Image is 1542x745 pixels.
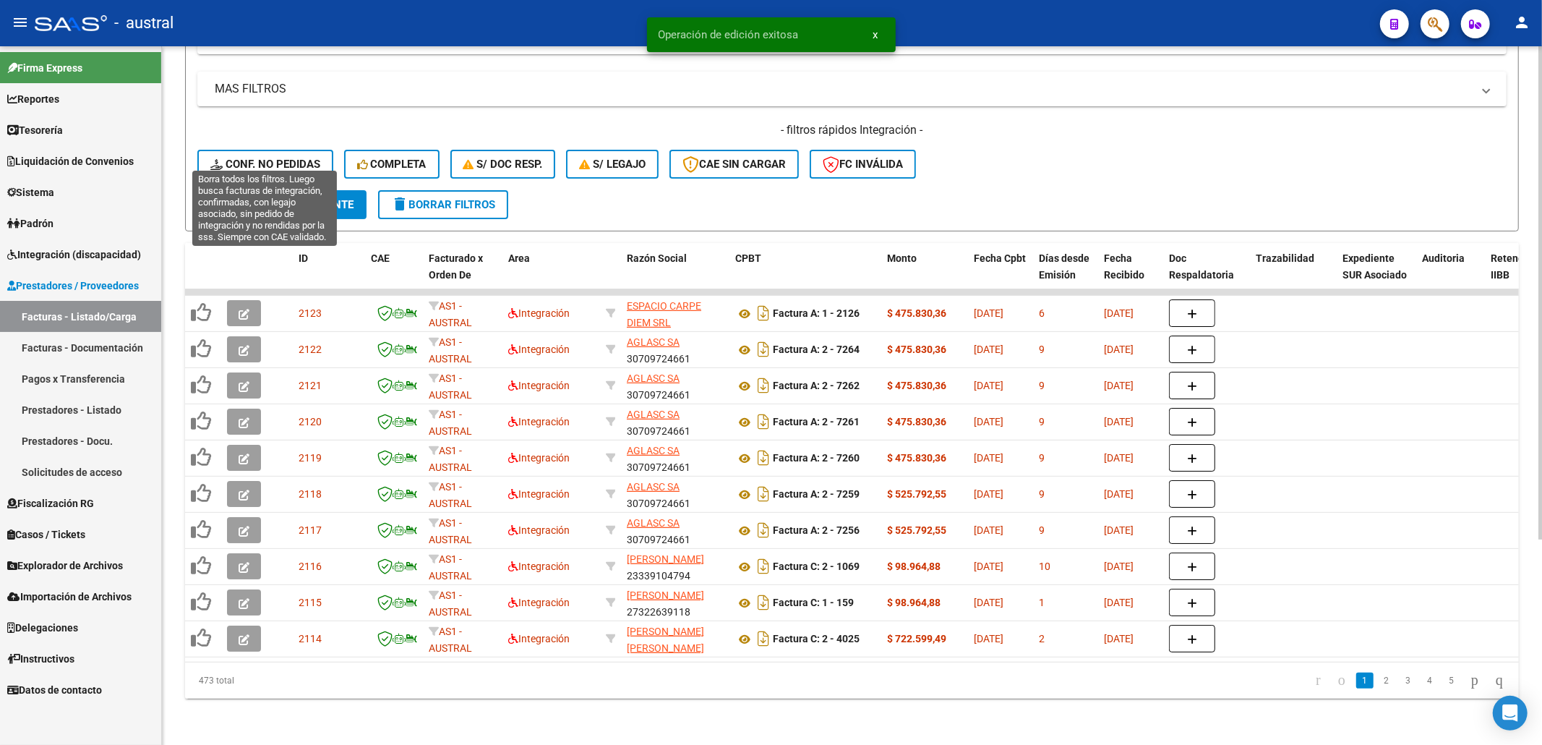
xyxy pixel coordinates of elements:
[1416,243,1485,307] datatable-header-cell: Auditoria
[754,302,773,325] i: Descargar documento
[293,243,365,307] datatable-header-cell: ID
[887,633,946,644] strong: $ 722.599,49
[974,633,1003,644] span: [DATE]
[754,446,773,469] i: Descargar documento
[887,307,946,319] strong: $ 475.830,36
[1400,673,1417,689] a: 3
[1104,524,1134,536] span: [DATE]
[887,524,946,536] strong: $ 525.792,55
[1039,307,1045,319] span: 6
[1039,524,1045,536] span: 9
[299,561,322,572] span: 2116
[1039,452,1045,464] span: 9
[627,626,704,654] span: [PERSON_NAME] [PERSON_NAME]
[887,380,946,391] strong: $ 475.830,36
[773,489,860,501] strong: Factura A: 2 - 7259
[299,416,322,427] span: 2120
[627,589,704,601] span: [PERSON_NAME]
[1039,597,1045,608] span: 1
[508,524,570,536] span: Integración
[365,243,423,307] datatable-header-cell: CAE
[1104,416,1134,427] span: [DATE]
[974,561,1003,572] span: [DATE]
[773,344,860,356] strong: Factura A: 2 - 7264
[627,298,724,328] div: 30717056295
[773,308,860,320] strong: Factura A: 1 - 2126
[429,445,488,490] span: AS1 - AUSTRAL SALUD RNAS
[1104,597,1134,608] span: [DATE]
[1039,416,1045,427] span: 9
[210,198,354,211] span: Buscar Comprobante
[754,410,773,433] i: Descargar documento
[429,409,488,454] span: AS1 - AUSTRAL SALUD RNAS
[810,150,916,179] button: FC Inválida
[7,495,94,511] span: Fiscalización RG
[429,626,488,670] span: AS1 - AUSTRAL SALUD RNAS
[754,338,773,361] i: Descargar documento
[627,370,724,401] div: 30709724661
[7,620,78,636] span: Delegaciones
[627,515,724,545] div: 30709724661
[210,195,228,213] mat-icon: search
[773,561,860,573] strong: Factura C: 2 - 1069
[1104,633,1134,644] span: [DATE]
[299,633,322,644] span: 2114
[735,252,761,264] span: CPBT
[1104,380,1134,391] span: [DATE]
[12,14,29,31] mat-icon: menu
[508,597,570,608] span: Integración
[371,252,390,264] span: CAE
[429,336,488,381] span: AS1 - AUSTRAL SALUD RNAS
[754,482,773,506] i: Descargar documento
[1039,633,1045,644] span: 2
[1465,673,1485,689] a: go to next page
[7,558,123,574] span: Explorador de Archivos
[7,527,85,542] span: Casos / Tickets
[881,243,968,307] datatable-header-cell: Monto
[463,158,543,171] span: S/ Doc Resp.
[887,416,946,427] strong: $ 475.830,36
[627,623,724,654] div: 20258268149
[627,443,724,473] div: 30709724661
[1354,668,1376,693] li: page 1
[215,81,1472,97] mat-panel-title: MAS FILTROS
[627,252,687,264] span: Razón Social
[773,453,860,464] strong: Factura A: 2 - 7260
[627,406,724,437] div: 30709724661
[1309,673,1327,689] a: go to first page
[429,553,488,598] span: AS1 - AUSTRAL SALUD RNAS
[197,122,1507,138] h4: - filtros rápidos Integración -
[974,344,1003,355] span: [DATE]
[974,416,1003,427] span: [DATE]
[754,374,773,397] i: Descargar documento
[1039,488,1045,500] span: 9
[508,633,570,644] span: Integración
[754,591,773,614] i: Descargar documento
[299,380,322,391] span: 2121
[887,252,917,264] span: Monto
[7,91,59,107] span: Reportes
[627,334,724,365] div: 30709724661
[299,597,322,608] span: 2115
[823,158,903,171] span: FC Inválida
[1039,252,1089,281] span: Días desde Emisión
[299,452,322,464] span: 2119
[659,27,799,42] span: Operación de edición exitosa
[1397,668,1419,693] li: page 3
[429,589,488,634] span: AS1 - AUSTRAL SALUD RNAS
[391,198,495,211] span: Borrar Filtros
[7,122,63,138] span: Tesorería
[210,158,320,171] span: Conf. no pedidas
[887,597,941,608] strong: $ 98.964,88
[1419,668,1441,693] li: page 4
[197,150,333,179] button: Conf. no pedidas
[627,553,704,565] span: [PERSON_NAME]
[7,216,53,231] span: Padrón
[1039,561,1050,572] span: 10
[773,417,860,428] strong: Factura A: 2 - 7261
[754,519,773,542] i: Descargar documento
[1169,252,1234,281] span: Doc Respaldatoria
[299,307,322,319] span: 2123
[621,243,729,307] datatable-header-cell: Razón Social
[974,488,1003,500] span: [DATE]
